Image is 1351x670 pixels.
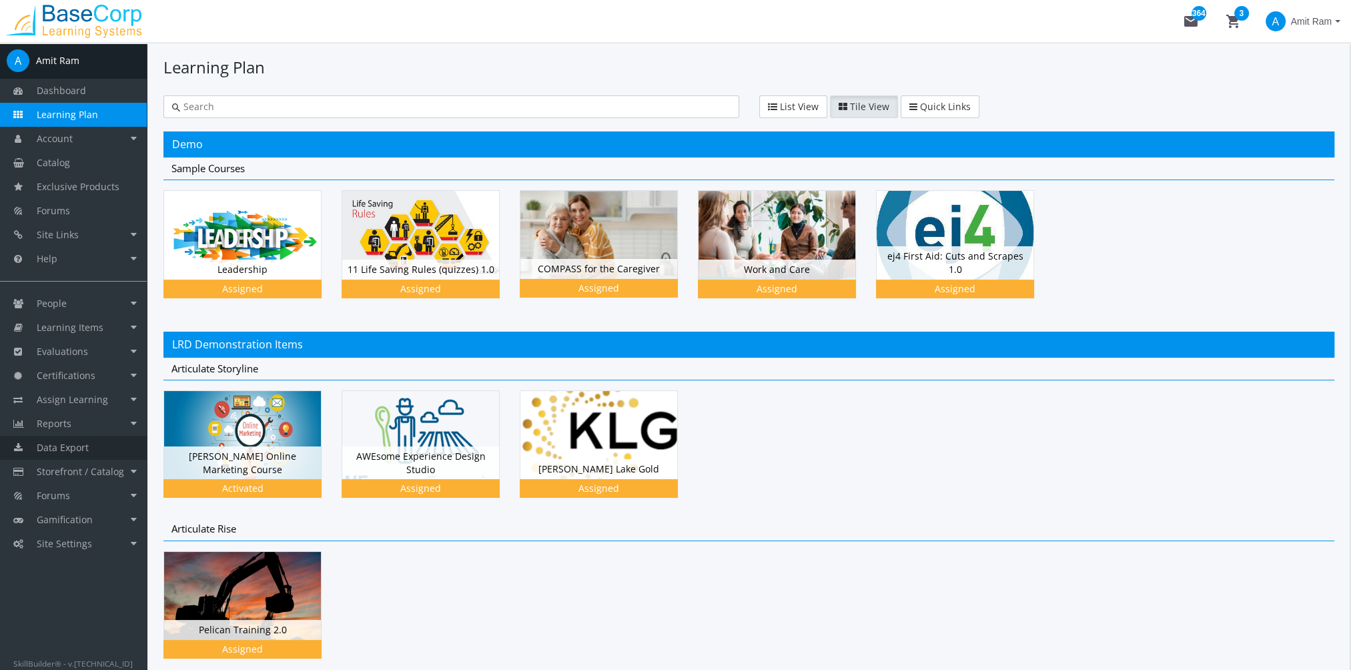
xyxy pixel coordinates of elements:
div: Assigned [701,282,853,296]
span: Amit Ram [1291,9,1332,33]
div: [PERSON_NAME] Online Marketing Course [163,390,342,518]
div: Assigned [344,482,497,495]
div: AWEsome Experience Design Studio [342,390,520,518]
span: A [7,49,29,72]
span: Data Export [37,441,89,454]
span: Catalog [37,156,70,169]
div: Assigned [166,282,319,296]
span: Sample Courses [171,161,245,175]
input: Search [180,100,731,113]
span: List View [780,100,819,113]
div: Work and Care [699,260,855,280]
div: [PERSON_NAME] Lake Gold [520,459,677,479]
span: Demo [172,137,203,151]
span: Quick Links [920,100,971,113]
span: Site Settings [37,537,92,550]
span: Learning Items [37,321,103,334]
span: Evaluations [37,345,88,358]
span: Forums [37,204,70,217]
mat-icon: shopping_cart [1226,13,1242,29]
h1: Learning Plan [163,56,1334,79]
div: Leadership [163,190,342,318]
div: Assigned [166,643,319,656]
span: A [1266,11,1286,31]
span: Site Links [37,228,79,241]
span: Dashboard [37,84,86,97]
div: Work and Care [698,190,876,318]
span: Gamification [37,513,93,526]
div: Pelican Training 2.0 [164,620,321,640]
div: 11 Life Saving Rules (quizzes) 1.0 [342,260,499,280]
span: LRD Demonstration Items [172,337,303,352]
small: SkillBuilder® - v.[TECHNICAL_ID] [14,658,133,669]
div: Assigned [522,482,675,495]
span: People [37,297,67,310]
span: Tile View [850,100,889,113]
span: Help [37,252,57,265]
div: 11 Life Saving Rules (quizzes) 1.0 [342,190,520,318]
div: Assigned [879,282,1031,296]
span: Forums [37,489,70,502]
div: AWEsome Experience Design Studio [342,446,499,479]
span: Exclusive Products [37,180,119,193]
span: Articulate Storyline [171,362,258,375]
div: Leadership [164,260,321,280]
div: [PERSON_NAME] Lake Gold [520,390,698,518]
div: Activated [166,482,319,495]
span: Learning Plan [37,108,98,121]
span: Account [37,132,73,145]
div: Assigned [344,282,497,296]
mat-icon: mail [1183,13,1199,29]
span: Certifications [37,369,95,382]
div: Assigned [522,282,675,295]
div: COMPASS for the Caregiver [520,190,698,318]
div: ej4 First Aid: Cuts and Scrapes 1.0 [877,246,1033,279]
div: ej4 First Aid: Cuts and Scrapes 1.0 [876,190,1054,318]
span: Storefront / Catalog [37,465,124,478]
div: [PERSON_NAME] Online Marketing Course [164,446,321,479]
div: COMPASS for the Caregiver [520,259,677,279]
div: Amit Ram [36,54,79,67]
span: Assign Learning [37,393,108,406]
span: Reports [37,417,71,430]
span: Articulate Rise [171,522,236,535]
